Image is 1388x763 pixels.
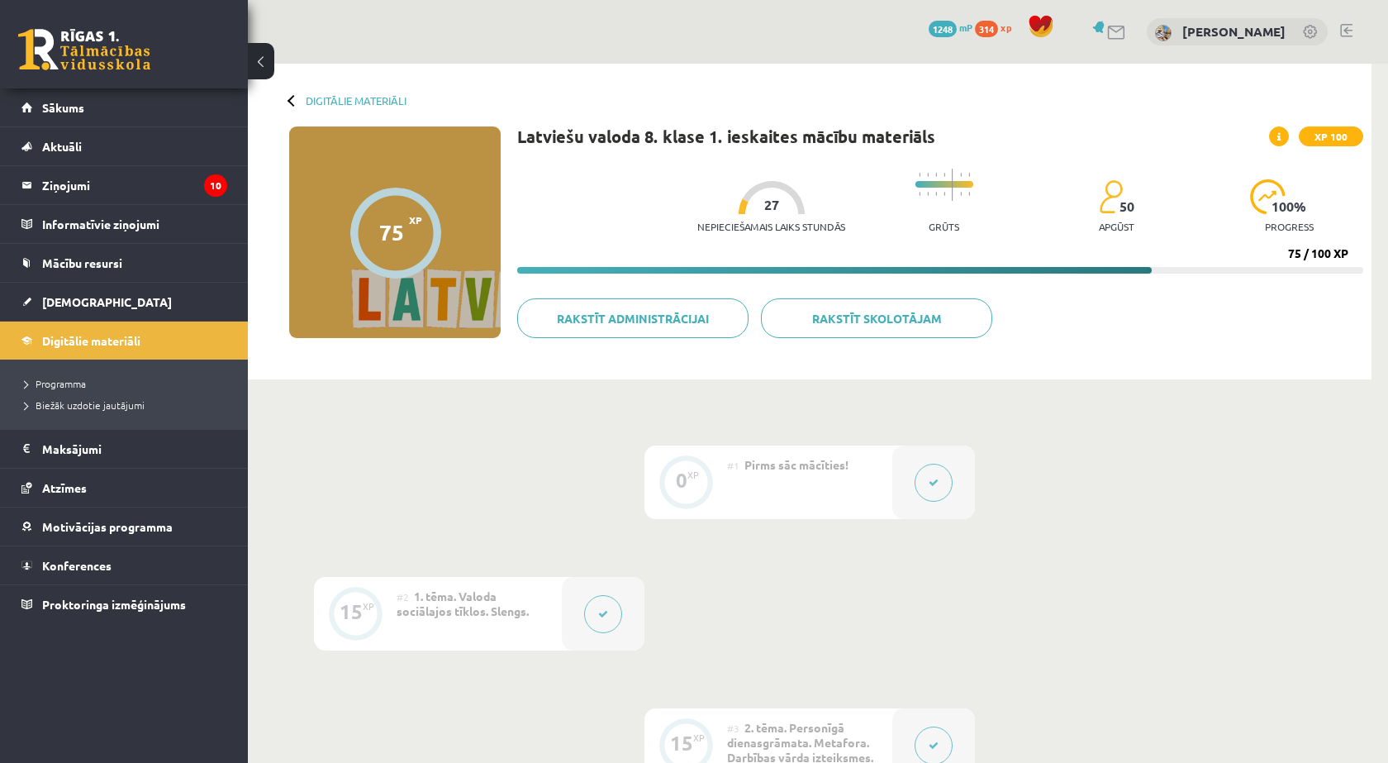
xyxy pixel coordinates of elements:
[42,166,227,204] legend: Ziņojumi
[676,473,687,488] div: 0
[952,169,953,201] img: icon-long-line-d9ea69661e0d244f92f715978eff75569469978d946b2353a9bb055b3ed8787d.svg
[21,508,227,546] a: Motivācijas programma
[960,192,962,196] img: icon-short-line-57e1e144782c952c97e751825c79c345078a6d821885a25fce030b3d8c18986b.svg
[693,733,705,742] div: XP
[21,166,227,204] a: Ziņojumi10
[21,283,227,321] a: [DEMOGRAPHIC_DATA]
[379,220,404,245] div: 75
[517,126,935,146] h1: Latviešu valoda 8. klase 1. ieskaites mācību materiāls
[42,100,84,115] span: Sākums
[517,298,749,338] a: Rakstīt administrācijai
[1099,221,1134,232] p: apgūst
[21,469,227,507] a: Atzīmes
[1265,221,1314,232] p: progress
[397,590,409,603] span: #2
[306,94,406,107] a: Digitālie materiāli
[363,602,374,611] div: XP
[687,470,699,479] div: XP
[25,398,145,412] span: Biežāk uzdotie jautājumi
[929,21,972,34] a: 1248 mP
[42,597,186,612] span: Proktoringa izmēģinājums
[761,298,992,338] a: Rakstīt skolotājam
[1182,23,1286,40] a: [PERSON_NAME]
[744,457,848,472] span: Pirms sāc mācīties!
[42,255,122,270] span: Mācību resursi
[21,430,227,468] a: Maksājumi
[959,21,972,34] span: mP
[1119,199,1134,214] span: 50
[927,173,929,177] img: icon-short-line-57e1e144782c952c97e751825c79c345078a6d821885a25fce030b3d8c18986b.svg
[21,205,227,243] a: Informatīvie ziņojumi
[1001,21,1011,34] span: xp
[340,604,363,619] div: 15
[21,322,227,360] a: Digitālie materiāli
[18,29,150,70] a: Rīgas 1. Tālmācības vidusskola
[42,430,227,468] legend: Maksājumi
[1155,25,1172,41] img: Roberts Beinarts
[670,736,693,751] div: 15
[944,192,945,196] img: icon-short-line-57e1e144782c952c97e751825c79c345078a6d821885a25fce030b3d8c18986b.svg
[919,192,920,196] img: icon-short-line-57e1e144782c952c97e751825c79c345078a6d821885a25fce030b3d8c18986b.svg
[397,589,529,618] span: 1. tēma. Valoda sociālajos tīklos. Slengs.
[21,546,227,584] a: Konferences
[1272,199,1307,214] span: 100 %
[25,377,86,390] span: Programma
[42,294,172,309] span: [DEMOGRAPHIC_DATA]
[409,214,422,226] span: XP
[21,585,227,623] a: Proktoringa izmēģinājums
[25,398,231,412] a: Biežāk uzdotie jautājumi
[929,221,959,232] p: Grūts
[935,173,937,177] img: icon-short-line-57e1e144782c952c97e751825c79c345078a6d821885a25fce030b3d8c18986b.svg
[21,244,227,282] a: Mācību resursi
[697,221,845,232] p: Nepieciešamais laiks stundās
[42,139,82,154] span: Aktuāli
[21,88,227,126] a: Sākums
[935,192,937,196] img: icon-short-line-57e1e144782c952c97e751825c79c345078a6d821885a25fce030b3d8c18986b.svg
[727,722,739,735] span: #3
[927,192,929,196] img: icon-short-line-57e1e144782c952c97e751825c79c345078a6d821885a25fce030b3d8c18986b.svg
[968,192,970,196] img: icon-short-line-57e1e144782c952c97e751825c79c345078a6d821885a25fce030b3d8c18986b.svg
[21,127,227,165] a: Aktuāli
[929,21,957,37] span: 1248
[944,173,945,177] img: icon-short-line-57e1e144782c952c97e751825c79c345078a6d821885a25fce030b3d8c18986b.svg
[960,173,962,177] img: icon-short-line-57e1e144782c952c97e751825c79c345078a6d821885a25fce030b3d8c18986b.svg
[975,21,998,37] span: 314
[968,173,970,177] img: icon-short-line-57e1e144782c952c97e751825c79c345078a6d821885a25fce030b3d8c18986b.svg
[975,21,1020,34] a: 314 xp
[42,205,227,243] legend: Informatīvie ziņojumi
[1099,179,1123,214] img: students-c634bb4e5e11cddfef0936a35e636f08e4e9abd3cc4e673bd6f9a4125e45ecb1.svg
[919,173,920,177] img: icon-short-line-57e1e144782c952c97e751825c79c345078a6d821885a25fce030b3d8c18986b.svg
[1250,179,1286,214] img: icon-progress-161ccf0a02000e728c5f80fcf4c31c7af3da0e1684b2b1d7c360e028c24a22f1.svg
[42,333,140,348] span: Digitālie materiāli
[42,480,87,495] span: Atzīmes
[42,558,112,573] span: Konferences
[204,174,227,197] i: 10
[25,376,231,391] a: Programma
[1299,126,1363,146] span: XP 100
[727,459,739,472] span: #1
[764,198,779,212] span: 27
[42,519,173,534] span: Motivācijas programma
